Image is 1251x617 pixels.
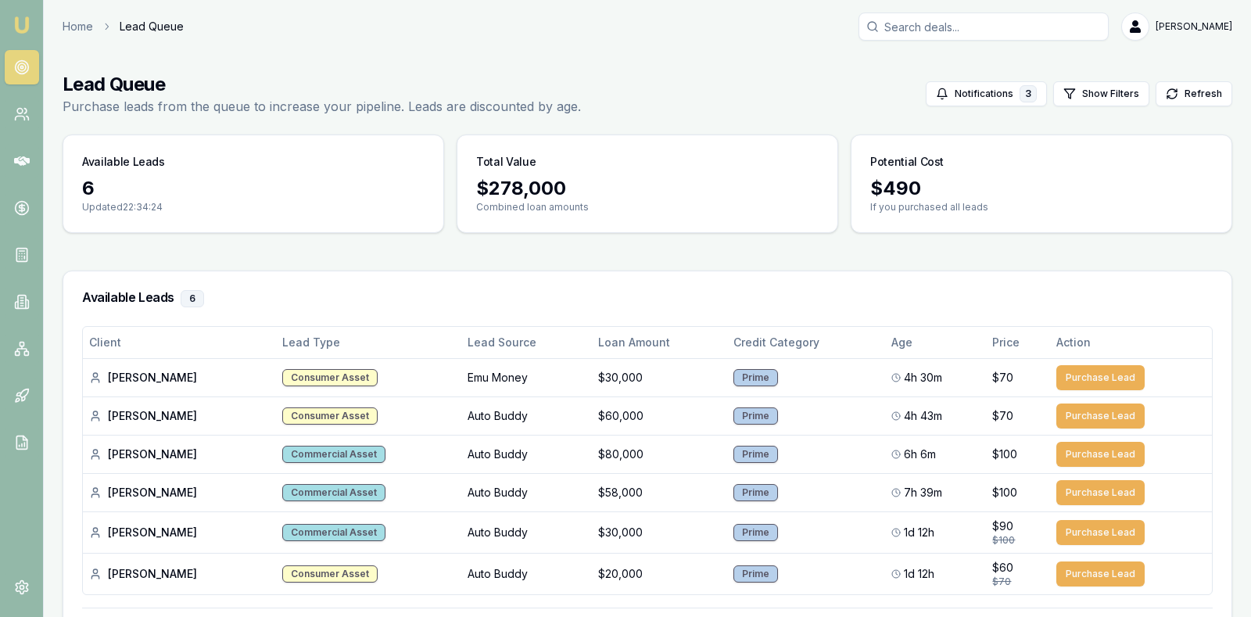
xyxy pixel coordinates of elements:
[992,576,1044,588] div: $70
[992,534,1044,547] div: $100
[992,518,1013,534] span: $90
[592,553,727,594] td: $20,000
[282,565,378,583] div: Consumer Asset
[1056,480,1145,505] button: Purchase Lead
[992,370,1013,386] span: $70
[13,16,31,34] img: emu-icon-u.png
[83,327,276,358] th: Client
[733,524,778,541] div: Prime
[870,176,1213,201] div: $ 490
[461,396,592,435] td: Auto Buddy
[476,201,819,213] p: Combined loan amounts
[461,473,592,511] td: Auto Buddy
[282,446,385,463] div: Commercial Asset
[1156,81,1232,106] button: Refresh
[992,408,1013,424] span: $70
[89,370,270,386] div: [PERSON_NAME]
[904,447,936,462] span: 6h 6m
[82,176,425,201] div: 6
[82,154,165,170] h3: Available Leads
[727,327,885,358] th: Credit Category
[992,485,1017,500] span: $100
[82,290,1213,307] h3: Available Leads
[476,154,536,170] h3: Total Value
[461,553,592,594] td: Auto Buddy
[1056,404,1145,429] button: Purchase Lead
[1053,81,1149,106] button: Show Filters
[926,81,1047,106] button: Notifications3
[733,484,778,501] div: Prime
[904,525,934,540] span: 1d 12h
[904,485,942,500] span: 7h 39m
[63,72,581,97] h1: Lead Queue
[89,485,270,500] div: [PERSON_NAME]
[276,327,461,358] th: Lead Type
[592,396,727,435] td: $60,000
[89,408,270,424] div: [PERSON_NAME]
[461,511,592,553] td: Auto Buddy
[476,176,819,201] div: $ 278,000
[1056,520,1145,545] button: Purchase Lead
[282,484,385,501] div: Commercial Asset
[82,201,425,213] p: Updated 22:34:24
[733,369,778,386] div: Prime
[986,327,1050,358] th: Price
[89,566,270,582] div: [PERSON_NAME]
[461,435,592,473] td: Auto Buddy
[282,369,378,386] div: Consumer Asset
[89,447,270,462] div: [PERSON_NAME]
[461,358,592,396] td: Emu Money
[904,370,942,386] span: 4h 30m
[904,566,934,582] span: 1d 12h
[1020,85,1037,102] div: 3
[120,19,184,34] span: Lead Queue
[89,525,270,540] div: [PERSON_NAME]
[870,201,1213,213] p: If you purchased all leads
[461,327,592,358] th: Lead Source
[733,565,778,583] div: Prime
[733,446,778,463] div: Prime
[904,408,942,424] span: 4h 43m
[992,560,1013,576] span: $60
[592,473,727,511] td: $58,000
[592,435,727,473] td: $80,000
[1056,365,1145,390] button: Purchase Lead
[181,290,204,307] div: 6
[858,13,1109,41] input: Search deals
[282,524,385,541] div: Commercial Asset
[592,358,727,396] td: $30,000
[885,327,987,358] th: Age
[63,97,581,116] p: Purchase leads from the queue to increase your pipeline. Leads are discounted by age.
[733,407,778,425] div: Prime
[1056,561,1145,587] button: Purchase Lead
[592,511,727,553] td: $30,000
[63,19,184,34] nav: breadcrumb
[63,19,93,34] a: Home
[282,407,378,425] div: Consumer Asset
[1050,327,1212,358] th: Action
[992,447,1017,462] span: $100
[870,154,944,170] h3: Potential Cost
[1056,442,1145,467] button: Purchase Lead
[592,327,727,358] th: Loan Amount
[1156,20,1232,33] span: [PERSON_NAME]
